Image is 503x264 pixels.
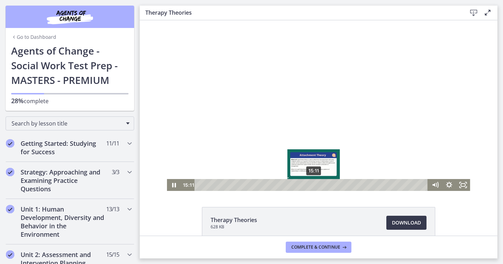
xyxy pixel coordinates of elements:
[211,224,257,230] span: 628 KB
[291,244,340,250] span: Complete & continue
[140,20,497,191] iframe: Video Lesson
[21,139,106,156] h2: Getting Started: Studying for Success
[21,168,106,193] h2: Strategy: Approaching and Examining Practice Questions
[11,34,56,41] a: Go to Dashboard
[302,159,316,171] button: Show settings menu
[12,120,123,127] span: Search by lesson title
[145,8,455,17] h3: Therapy Theories
[6,116,134,130] div: Search by lesson title
[392,219,421,227] span: Download
[286,242,351,253] button: Complete & continue
[6,205,14,213] i: Completed
[106,250,119,259] span: 15 / 15
[11,97,129,105] p: complete
[11,97,24,105] span: 28%
[21,205,106,238] h2: Unit 1: Human Development, Diversity and Behavior in the Environment
[112,168,119,176] span: 3 / 3
[6,139,14,148] i: Completed
[211,216,257,224] span: Therapy Theories
[11,43,129,87] h1: Agents of Change - Social Work Test Prep - MASTERS - PREMIUM
[6,250,14,259] i: Completed
[386,216,427,230] a: Download
[6,168,14,176] i: Completed
[28,8,112,25] img: Agents of Change Social Work Test Prep
[289,159,302,171] button: Mute
[316,159,330,171] button: Fullscreen
[106,139,119,148] span: 11 / 11
[106,205,119,213] span: 13 / 13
